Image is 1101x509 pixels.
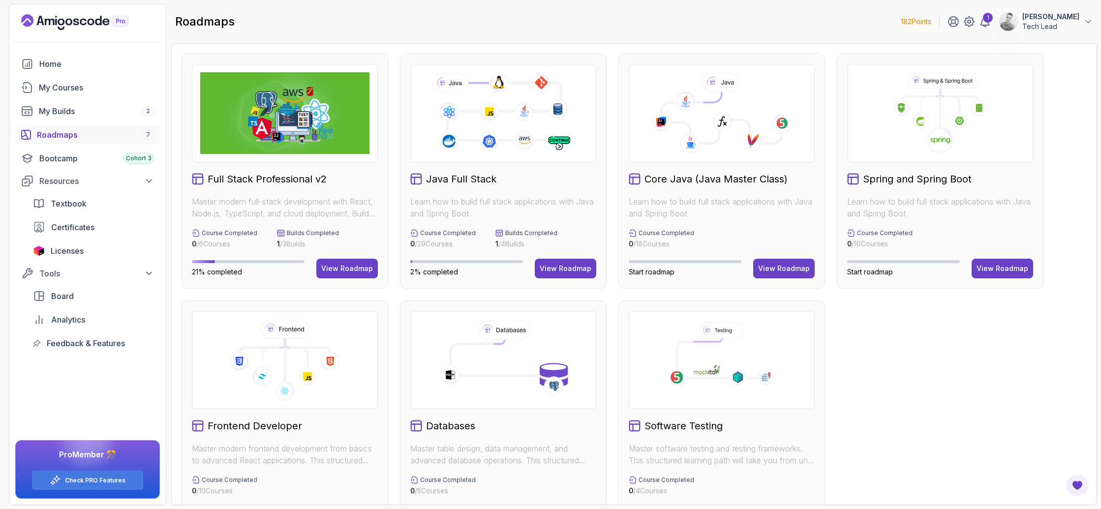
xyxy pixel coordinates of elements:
[639,229,694,237] p: Course Completed
[410,196,596,219] p: Learn how to build full stack applications with Java and Spring Boot
[27,241,160,261] a: licenses
[31,470,144,490] button: Check PRO Features
[629,486,633,495] span: 0
[977,264,1028,273] div: View Roadmap
[983,13,993,23] div: 1
[847,196,1033,219] p: Learn how to build full stack applications with Java and Spring Boot
[175,14,235,30] h2: roadmaps
[847,268,893,276] span: Start roadmap
[47,337,125,349] span: Feedback & Features
[27,333,160,353] a: feedback
[1066,474,1089,497] button: Open Feedback Button
[15,125,160,145] a: roadmaps
[15,265,160,282] button: Tools
[192,443,378,466] p: Master modern frontend development from basics to advanced React applications. This structured le...
[999,12,1093,31] button: user profile image[PERSON_NAME]Tech Lead
[15,149,160,168] a: bootcamp
[39,152,154,164] div: Bootcamp
[629,268,674,276] span: Start roadmap
[639,476,694,484] p: Course Completed
[410,239,476,249] p: / 29 Courses
[146,107,150,115] span: 2
[27,310,160,329] a: analytics
[27,217,160,237] a: certificates
[321,264,373,273] div: View Roadmap
[192,196,378,219] p: Master modern full-stack development with React, Node.js, TypeScript, and cloud deployment. Build...
[540,264,591,273] div: View Roadmap
[33,246,45,256] img: jetbrains icon
[126,154,152,162] span: Cohort 3
[277,239,339,249] p: / 3 Builds
[863,172,972,186] h2: Spring and Spring Boot
[753,259,815,278] button: View Roadmap
[15,101,160,121] a: builds
[51,198,87,210] span: Textbook
[410,240,415,248] span: 0
[51,314,85,326] span: Analytics
[410,486,476,496] p: / 5 Courses
[758,264,810,273] div: View Roadmap
[208,419,302,433] h2: Frontend Developer
[857,229,913,237] p: Course Completed
[65,477,125,484] a: Check PRO Features
[1022,12,1079,22] p: [PERSON_NAME]
[277,240,280,248] span: 1
[629,239,694,249] p: / 18 Courses
[39,175,154,187] div: Resources
[901,17,931,27] p: 182 Points
[39,58,154,70] div: Home
[15,78,160,97] a: courses
[39,105,154,117] div: My Builds
[208,172,327,186] h2: Full Stack Professional v2
[51,221,94,233] span: Certificates
[629,443,815,466] p: Master software testing and testing frameworks. This structured learning path will take you from ...
[192,486,257,496] p: / 10 Courses
[644,419,723,433] h2: Software Testing
[495,240,498,248] span: 1
[200,72,369,154] img: Full Stack Professional v2
[999,12,1018,31] img: user profile image
[146,131,150,139] span: 7
[505,229,557,237] p: Builds Completed
[21,14,151,30] a: Landing page
[979,16,991,28] a: 1
[410,443,596,466] p: Master table design, data management, and advanced database operations. This structured learning ...
[426,172,496,186] h2: Java Full Stack
[192,240,196,248] span: 0
[39,82,154,93] div: My Courses
[27,194,160,213] a: textbook
[629,196,815,219] p: Learn how to build full stack applications with Java and Spring Boot
[629,486,694,496] p: / 4 Courses
[15,172,160,190] button: Resources
[420,229,476,237] p: Course Completed
[37,129,154,141] div: Roadmaps
[644,172,788,186] h2: Core Java (Java Master Class)
[192,239,257,249] p: / 6 Courses
[1022,22,1079,31] p: Tech Lead
[316,259,378,278] button: View Roadmap
[495,239,557,249] p: / 4 Builds
[535,259,596,278] button: View Roadmap
[51,290,74,302] span: Board
[202,229,257,237] p: Course Completed
[847,240,852,248] span: 0
[410,486,415,495] span: 0
[51,245,84,257] span: Licenses
[629,240,633,248] span: 0
[192,486,196,495] span: 0
[426,419,475,433] h2: Databases
[202,476,257,484] p: Course Completed
[972,259,1033,278] button: View Roadmap
[410,268,458,276] span: 2% completed
[39,268,154,279] div: Tools
[287,229,339,237] p: Builds Completed
[420,476,476,484] p: Course Completed
[15,54,160,74] a: home
[192,268,242,276] span: 21% completed
[847,239,913,249] p: / 10 Courses
[27,286,160,306] a: board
